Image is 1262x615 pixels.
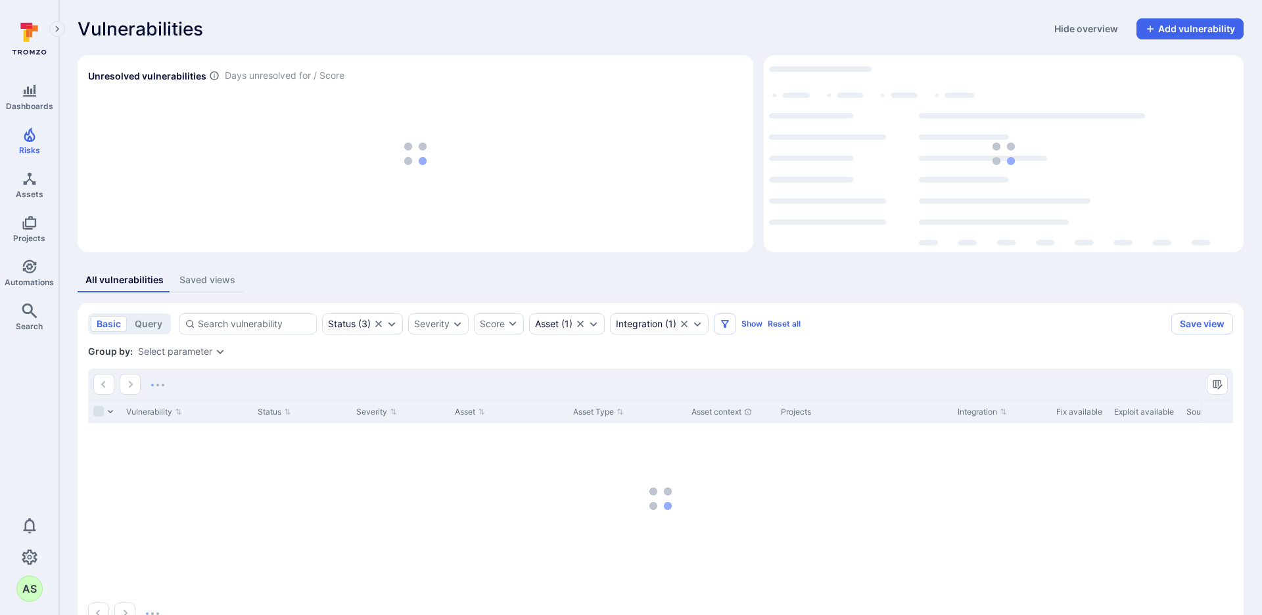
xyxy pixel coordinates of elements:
div: Automatically discovered context associated with the asset [744,408,752,416]
span: Search [16,321,43,331]
div: Score [480,317,505,330]
div: All vulnerabilities [85,273,164,286]
button: Reset all [768,319,801,329]
div: Projects [781,406,947,418]
button: Expand navigation menu [49,21,65,37]
span: Automations [5,277,54,287]
button: Sort by Source filename [1186,407,1256,417]
button: Go to the next page [120,374,141,395]
button: Status(3) [328,319,371,329]
div: Integration [616,319,663,329]
span: Dashboards [6,101,53,111]
h2: Unresolved vulnerabilities [88,70,206,83]
button: Manage columns [1207,374,1228,395]
input: Search vulnerability [198,317,311,330]
div: Abhinav Singh [16,576,43,602]
button: query [129,316,168,332]
div: Exploit available [1114,406,1176,418]
button: Asset(1) [535,319,573,329]
button: Show [741,319,762,329]
span: Assets [16,189,43,199]
button: Clear selection [373,319,384,329]
div: assets tabs [78,268,1244,292]
span: Projects [13,233,45,243]
img: Loading... [146,612,159,615]
div: ( 3 ) [328,319,371,329]
button: Clear selection [575,319,586,329]
div: loading spinner [769,60,1238,247]
div: Top integrations by vulnerabilities [764,55,1244,252]
button: Sort by Integration [958,407,1007,417]
button: Expand dropdown [692,319,703,329]
span: Group by: [88,345,133,358]
span: Number of vulnerabilities in status ‘Open’ ‘Triaged’ and ‘In process’ divided by score and scanne... [209,69,220,83]
button: Expand dropdown [452,319,463,329]
button: Go to the previous page [93,374,114,395]
span: Select all rows [93,406,104,417]
button: Filters [714,313,736,334]
div: grouping parameters [138,346,225,357]
button: Clear selection [679,319,689,329]
button: Sort by Severity [356,407,397,417]
div: ( 1 ) [535,319,573,329]
div: ( 1 ) [616,319,676,329]
div: Fix available [1056,406,1104,418]
button: AS [16,576,43,602]
button: Expand dropdown [215,346,225,357]
span: Days unresolved for / Score [225,69,344,83]
img: Loading... [151,384,164,386]
div: Status [328,319,356,329]
button: basic [91,316,127,332]
span: Risks [19,145,40,155]
button: Add vulnerability [1136,18,1244,39]
button: Sort by Asset Type [573,407,624,417]
button: Integration(1) [616,319,676,329]
button: Score [474,313,524,334]
button: Expand dropdown [386,319,397,329]
button: Select parameter [138,346,212,357]
span: Vulnerabilities [78,18,203,39]
div: Saved views [179,273,235,286]
div: Asset [535,319,559,329]
div: Asset context [691,406,770,418]
img: Loading... [993,143,1015,165]
button: Sort by Status [258,407,291,417]
button: Sort by Asset [455,407,485,417]
button: Expand dropdown [588,319,599,329]
button: Sort by Vulnerability [126,407,182,417]
button: Save view [1171,313,1233,334]
button: Severity [414,319,450,329]
i: Expand navigation menu [53,24,62,35]
button: Hide overview [1046,18,1126,39]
